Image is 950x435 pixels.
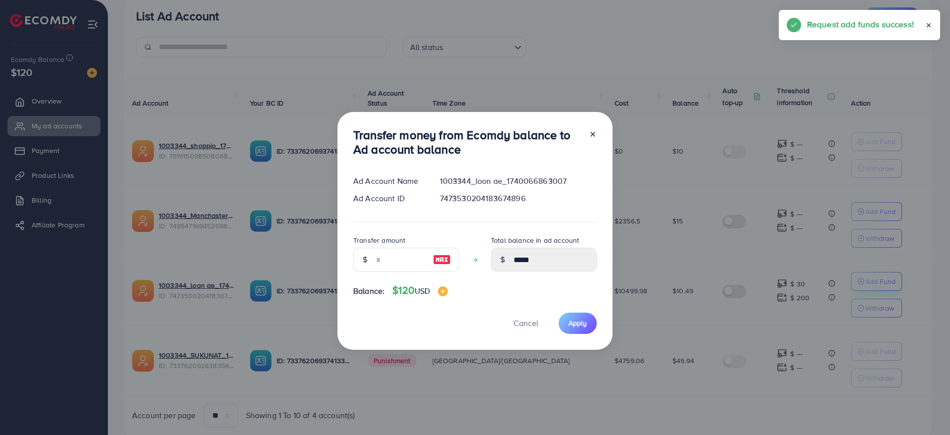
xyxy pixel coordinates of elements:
[353,235,405,245] label: Transfer amount
[345,175,432,187] div: Ad Account Name
[569,318,587,328] span: Apply
[807,18,914,31] h5: Request add funds success!
[501,313,551,334] button: Cancel
[392,284,448,297] h4: $120
[559,313,597,334] button: Apply
[353,128,581,157] h3: Transfer money from Ecomdy balance to Ad account balance
[438,286,448,296] img: image
[514,318,538,328] span: Cancel
[908,390,943,428] iframe: Chat
[432,175,605,187] div: 1003344_loon ae_1740066863007
[353,285,384,297] span: Balance:
[345,193,432,204] div: Ad Account ID
[491,235,579,245] label: Total balance in ad account
[415,285,430,296] span: USD
[432,193,605,204] div: 7473530204183674896
[433,254,451,266] img: image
